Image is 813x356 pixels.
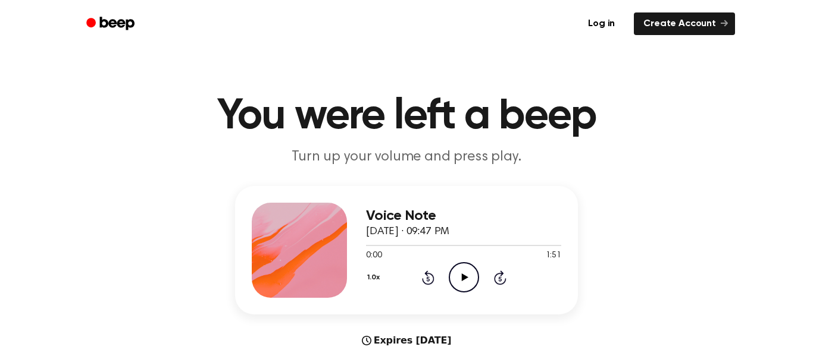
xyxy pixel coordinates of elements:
span: 1:51 [546,250,561,262]
a: Create Account [634,12,735,35]
span: [DATE] · 09:47 PM [366,226,449,237]
button: 1.0x [366,267,384,288]
a: Beep [78,12,145,36]
p: Turn up your volume and press play. [178,147,635,167]
a: Log in [576,10,627,37]
h3: Voice Note [366,208,561,224]
span: 0:00 [366,250,382,262]
div: Expires [DATE] [362,333,452,348]
h1: You were left a beep [102,95,711,138]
